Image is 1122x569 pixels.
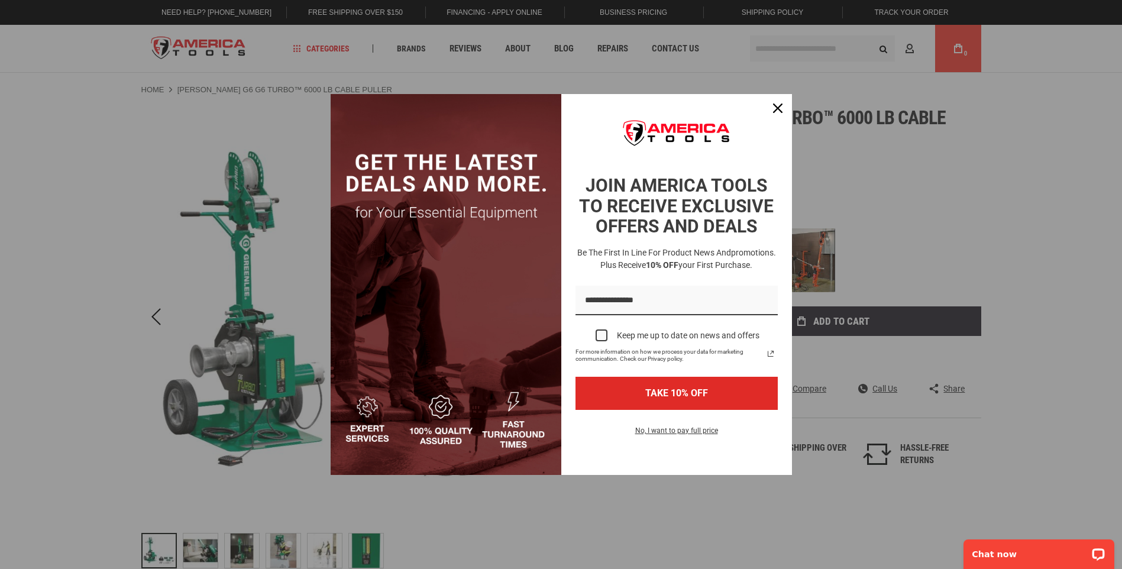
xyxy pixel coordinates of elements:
svg: close icon [773,104,783,113]
button: Close [764,94,792,122]
button: TAKE 10% OFF [575,377,778,409]
span: For more information on how we process your data for marketing communication. Check our Privacy p... [575,348,764,363]
strong: 10% OFF [646,260,678,270]
svg: link icon [764,347,778,361]
button: No, I want to pay full price [626,424,727,444]
iframe: LiveChat chat widget [956,532,1122,569]
h3: Be the first in line for product news and [573,247,780,271]
div: Keep me up to date on news and offers [617,331,759,341]
strong: JOIN AMERICA TOOLS TO RECEIVE EXCLUSIVE OFFERS AND DEALS [579,175,774,237]
input: Email field [575,286,778,316]
span: promotions. Plus receive your first purchase. [600,248,776,270]
a: Read our Privacy Policy [764,347,778,361]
